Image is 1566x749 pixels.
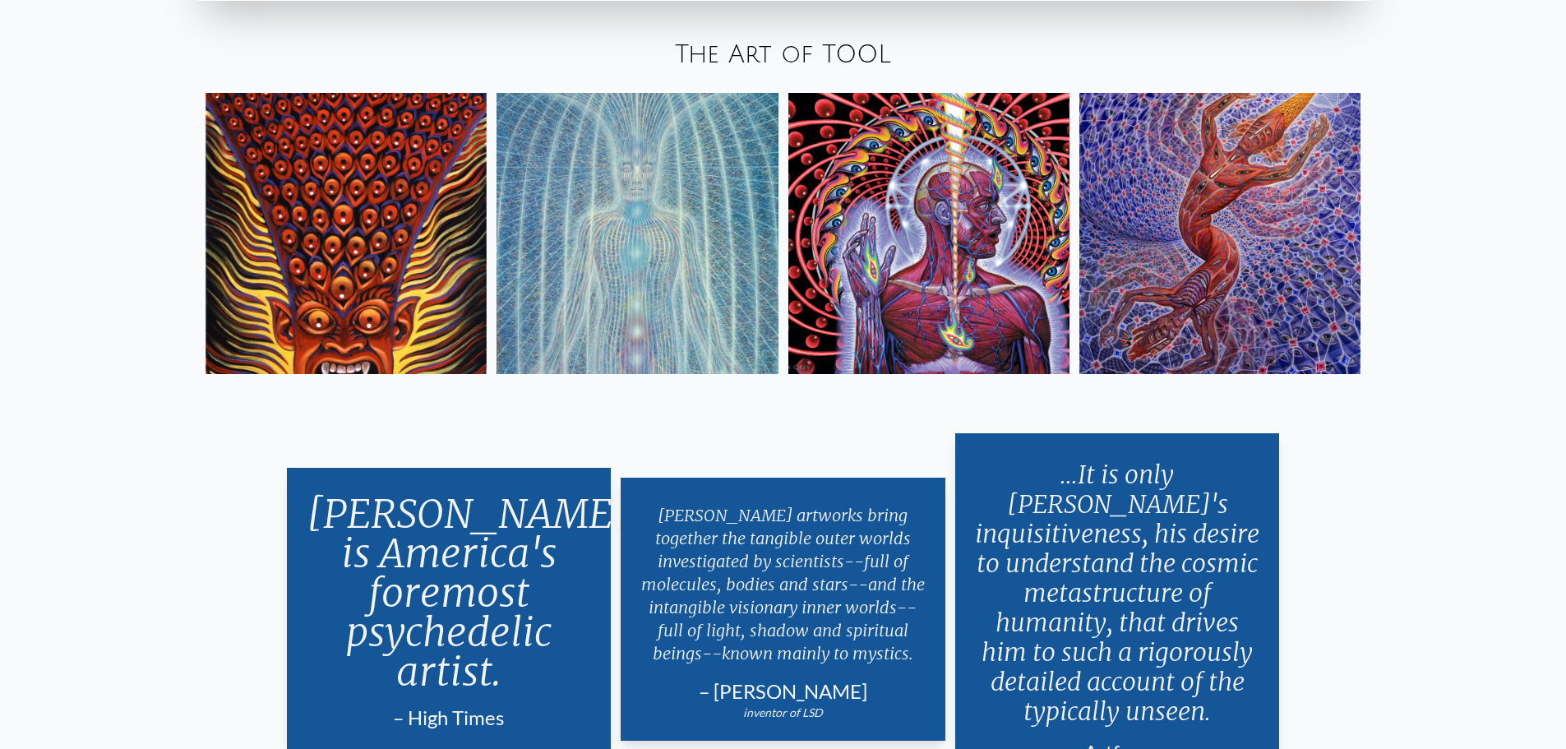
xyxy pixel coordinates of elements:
a: The Art of TOOL [675,41,891,68]
p: [PERSON_NAME] is America's foremost psychedelic artist. [307,488,592,698]
em: inventor of LSD [743,705,823,719]
p: [PERSON_NAME] artworks bring together the tangible outer worlds investigated by scientists--full ... [640,497,926,672]
div: – [PERSON_NAME] [640,678,926,705]
div: – High Times [307,705,592,731]
p: ...It is only [PERSON_NAME]'s inquisitiveness, his desire to understand the cosmic metastructure ... [975,453,1260,733]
